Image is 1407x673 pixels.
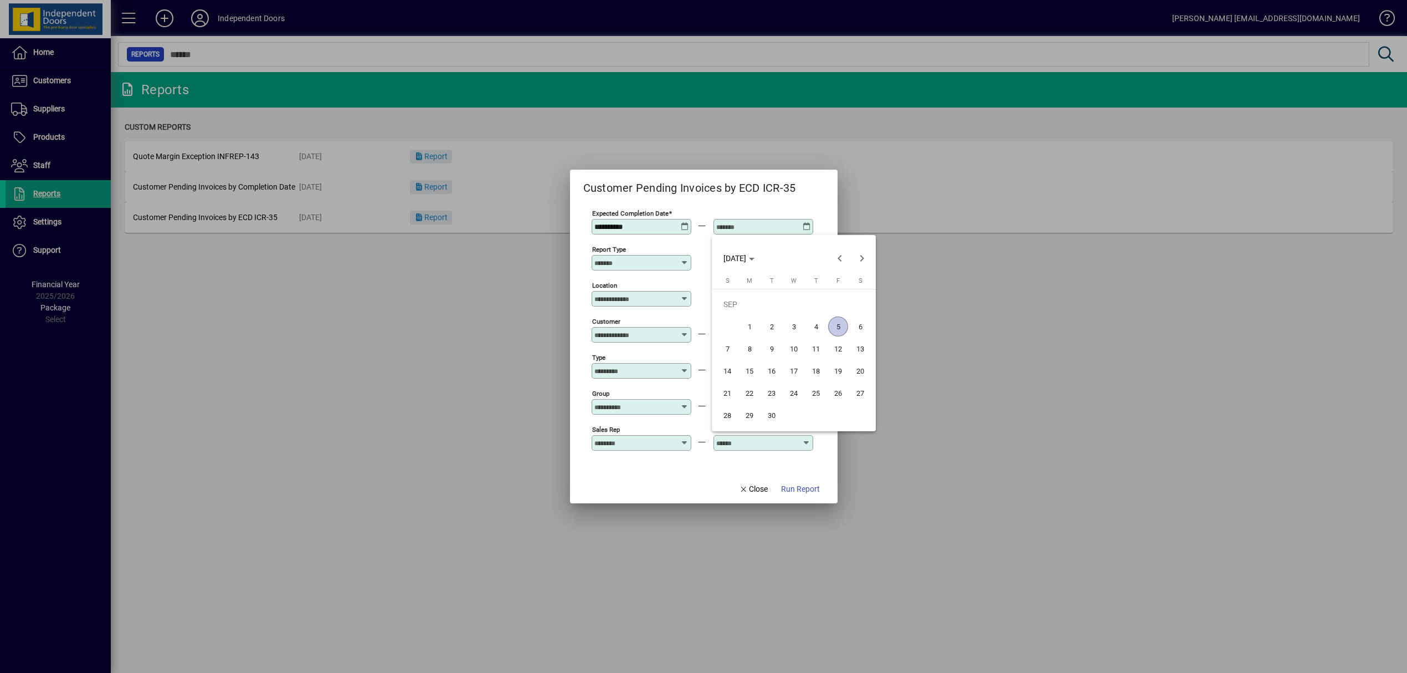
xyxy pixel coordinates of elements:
span: 6 [850,317,870,336]
span: 24 [784,383,804,403]
button: Wed Sep 03 2025 [783,315,805,338]
span: 8 [740,339,759,359]
span: 17 [784,361,804,381]
button: Sat Sep 06 2025 [849,315,871,338]
button: Sun Sep 28 2025 [716,404,738,426]
span: M [747,277,752,284]
button: Tue Sep 30 2025 [761,404,783,426]
span: 13 [850,339,870,359]
button: Thu Sep 25 2025 [805,382,827,404]
span: 9 [762,339,782,359]
span: 10 [784,339,804,359]
button: Choose month and year [719,248,759,268]
span: 20 [850,361,870,381]
span: 1 [740,317,759,336]
button: Sun Sep 21 2025 [716,382,738,404]
button: Sat Sep 13 2025 [849,338,871,360]
span: F [836,277,840,284]
span: 25 [806,383,826,403]
span: 19 [828,361,848,381]
button: Previous month [829,247,851,269]
span: 11 [806,339,826,359]
button: Mon Sep 22 2025 [738,382,761,404]
span: 23 [762,383,782,403]
span: S [859,277,862,284]
span: 4 [806,317,826,336]
td: SEP [716,293,871,315]
span: 22 [740,383,759,403]
button: Sat Sep 20 2025 [849,360,871,382]
span: W [791,277,797,284]
span: 2 [762,317,782,336]
button: Mon Sep 29 2025 [738,404,761,426]
button: Sun Sep 14 2025 [716,360,738,382]
span: T [814,277,818,284]
span: 16 [762,361,782,381]
span: 18 [806,361,826,381]
button: Sat Sep 27 2025 [849,382,871,404]
span: 5 [828,317,848,336]
button: Sun Sep 07 2025 [716,338,738,360]
button: Mon Sep 08 2025 [738,338,761,360]
span: 14 [717,361,737,381]
button: Fri Sep 19 2025 [827,360,849,382]
span: 7 [717,339,737,359]
button: Fri Sep 26 2025 [827,382,849,404]
button: Thu Sep 18 2025 [805,360,827,382]
button: Next month [851,247,873,269]
span: T [770,277,774,284]
button: Fri Sep 05 2025 [827,315,849,338]
span: 30 [762,405,782,425]
span: 15 [740,361,759,381]
button: Thu Sep 11 2025 [805,338,827,360]
span: 29 [740,405,759,425]
button: Thu Sep 04 2025 [805,315,827,338]
button: Wed Sep 17 2025 [783,360,805,382]
button: Tue Sep 16 2025 [761,360,783,382]
span: 27 [850,383,870,403]
span: 28 [717,405,737,425]
button: Mon Sep 15 2025 [738,360,761,382]
button: Fri Sep 12 2025 [827,338,849,360]
span: S [726,277,730,284]
span: 21 [717,383,737,403]
span: 26 [828,383,848,403]
button: Tue Sep 23 2025 [761,382,783,404]
button: Tue Sep 02 2025 [761,315,783,338]
button: Tue Sep 09 2025 [761,338,783,360]
button: Mon Sep 01 2025 [738,315,761,338]
span: [DATE] [723,254,746,263]
button: Wed Sep 10 2025 [783,338,805,360]
button: Wed Sep 24 2025 [783,382,805,404]
span: 3 [784,317,804,336]
span: 12 [828,339,848,359]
